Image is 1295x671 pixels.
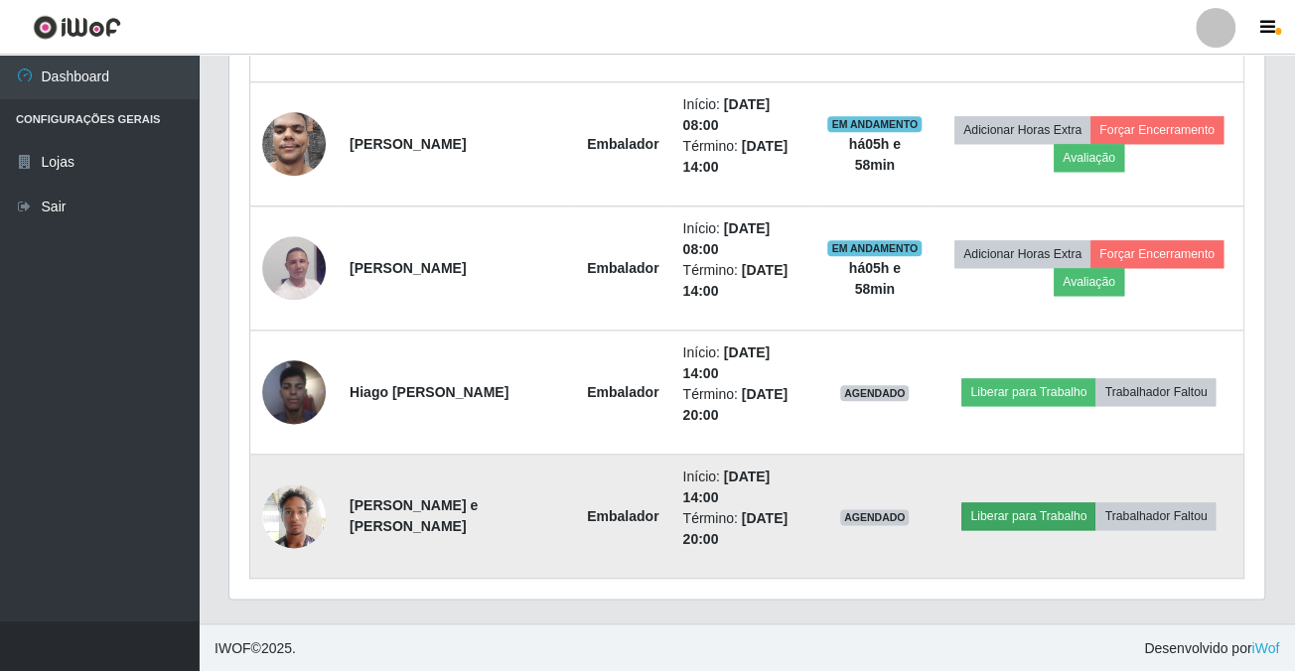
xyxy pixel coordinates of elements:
time: [DATE] 14:00 [682,344,770,381]
li: Início: [682,467,802,508]
li: Início: [682,218,802,260]
li: Término: [682,384,802,426]
span: © 2025 . [215,638,296,659]
strong: há 05 h e 58 min [849,136,901,173]
li: Término: [682,508,802,550]
strong: [PERSON_NAME] [350,136,466,152]
time: [DATE] 08:00 [682,220,770,257]
button: Liberar para Trabalho [961,378,1095,406]
span: AGENDADO [840,385,910,401]
strong: Embalador [587,508,658,524]
time: [DATE] 08:00 [682,96,770,133]
button: Avaliação [1054,144,1124,172]
li: Término: [682,260,802,302]
button: Trabalhador Faltou [1095,378,1216,406]
span: AGENDADO [840,509,910,525]
span: EM ANDAMENTO [827,116,922,132]
button: Adicionar Horas Extra [954,116,1090,144]
strong: Embalador [587,260,658,276]
strong: [PERSON_NAME] [350,260,466,276]
img: 1702938367387.jpeg [262,349,326,434]
li: Início: [682,342,802,384]
img: 1733483983124.jpeg [262,101,326,186]
li: Início: [682,94,802,136]
span: IWOF [215,640,251,656]
strong: [PERSON_NAME] e [PERSON_NAME] [350,497,478,534]
a: iWof [1251,640,1279,656]
span: Desenvolvido por [1144,638,1279,659]
button: Adicionar Horas Extra [954,240,1090,268]
button: Liberar para Trabalho [961,502,1095,530]
button: Trabalhador Faltou [1095,502,1216,530]
button: Avaliação [1054,268,1124,296]
strong: Embalador [587,384,658,400]
button: Forçar Encerramento [1090,116,1223,144]
img: 1741714811200.jpeg [262,225,326,310]
strong: Hiago [PERSON_NAME] [350,384,508,400]
strong: há 05 h e 58 min [849,260,901,297]
img: 1751882634522.jpeg [262,473,326,558]
span: EM ANDAMENTO [827,240,922,256]
button: Forçar Encerramento [1090,240,1223,268]
time: [DATE] 14:00 [682,469,770,505]
strong: Embalador [587,136,658,152]
img: CoreUI Logo [33,15,121,40]
li: Término: [682,136,802,178]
